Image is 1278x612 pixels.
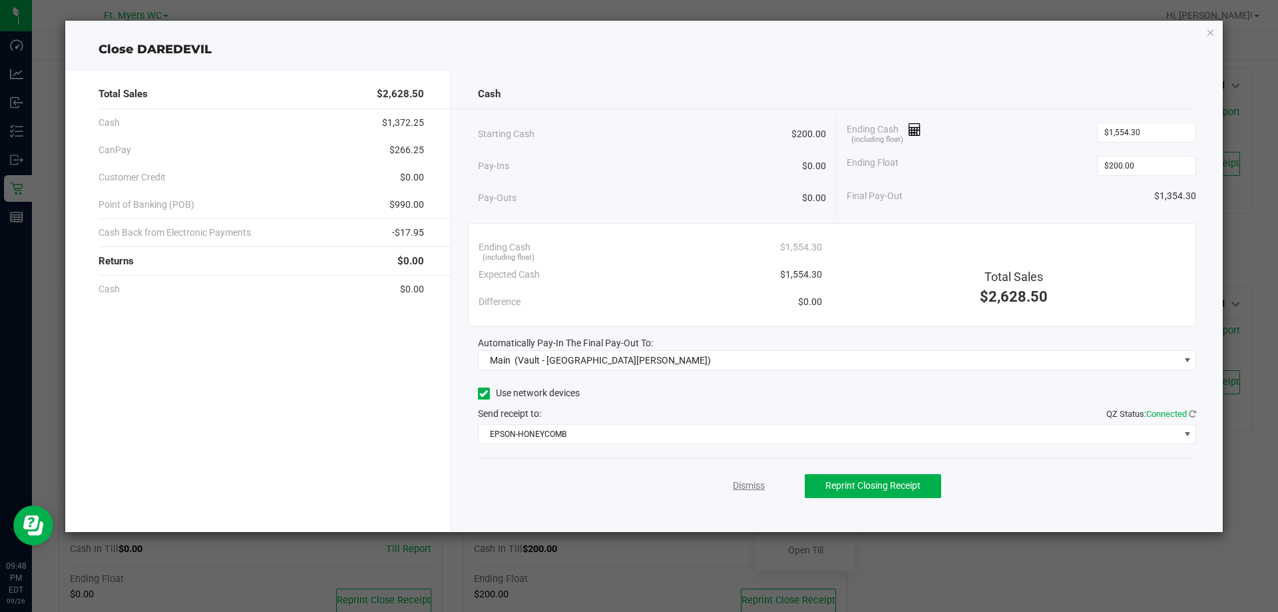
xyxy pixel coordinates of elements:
span: Total Sales [984,270,1043,284]
span: Pay-Ins [478,159,509,173]
span: Expected Cash [479,268,540,282]
span: Point of Banking (POB) [99,198,194,212]
span: $0.00 [798,295,822,309]
span: Pay-Outs [478,191,517,205]
div: Returns [99,247,424,276]
span: $990.00 [389,198,424,212]
span: $1,354.30 [1154,189,1196,203]
span: $0.00 [802,159,826,173]
label: Use network devices [478,386,580,400]
span: CanPay [99,143,131,157]
span: (including float) [851,135,903,146]
span: $200.00 [791,127,826,141]
span: Cash [99,116,120,130]
span: $2,628.50 [377,87,424,102]
span: $1,372.25 [382,116,424,130]
span: Ending Float [847,156,899,176]
span: -$17.95 [392,226,424,240]
span: $0.00 [400,170,424,184]
span: Ending Cash [847,123,921,143]
iframe: Resource center [13,505,53,545]
span: Send receipt to: [478,408,541,419]
span: Customer Credit [99,170,166,184]
span: Automatically Pay-In The Final Pay-Out To: [478,338,653,348]
span: Cash Back from Electronic Payments [99,226,251,240]
span: Cash [478,87,501,102]
div: Close DAREDEVIL [65,41,1223,59]
span: $0.00 [802,191,826,205]
span: (including float) [483,252,534,264]
span: $266.25 [389,143,424,157]
span: Connected [1146,409,1187,419]
span: Difference [479,295,521,309]
span: $0.00 [400,282,424,296]
span: Starting Cash [478,127,534,141]
a: Dismiss [733,479,765,493]
span: $1,554.30 [780,240,822,254]
span: Ending Cash [479,240,531,254]
span: Main [490,355,511,366]
span: Total Sales [99,87,148,102]
span: Reprint Closing Receipt [825,480,921,491]
span: Cash [99,282,120,296]
span: $2,628.50 [980,288,1048,305]
span: $1,554.30 [780,268,822,282]
span: (Vault - [GEOGRAPHIC_DATA][PERSON_NAME]) [515,355,711,366]
span: Final Pay-Out [847,189,903,203]
button: Reprint Closing Receipt [805,474,941,498]
span: EPSON-HONEYCOMB [479,425,1179,444]
span: $0.00 [397,254,424,269]
span: QZ Status: [1106,409,1196,419]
